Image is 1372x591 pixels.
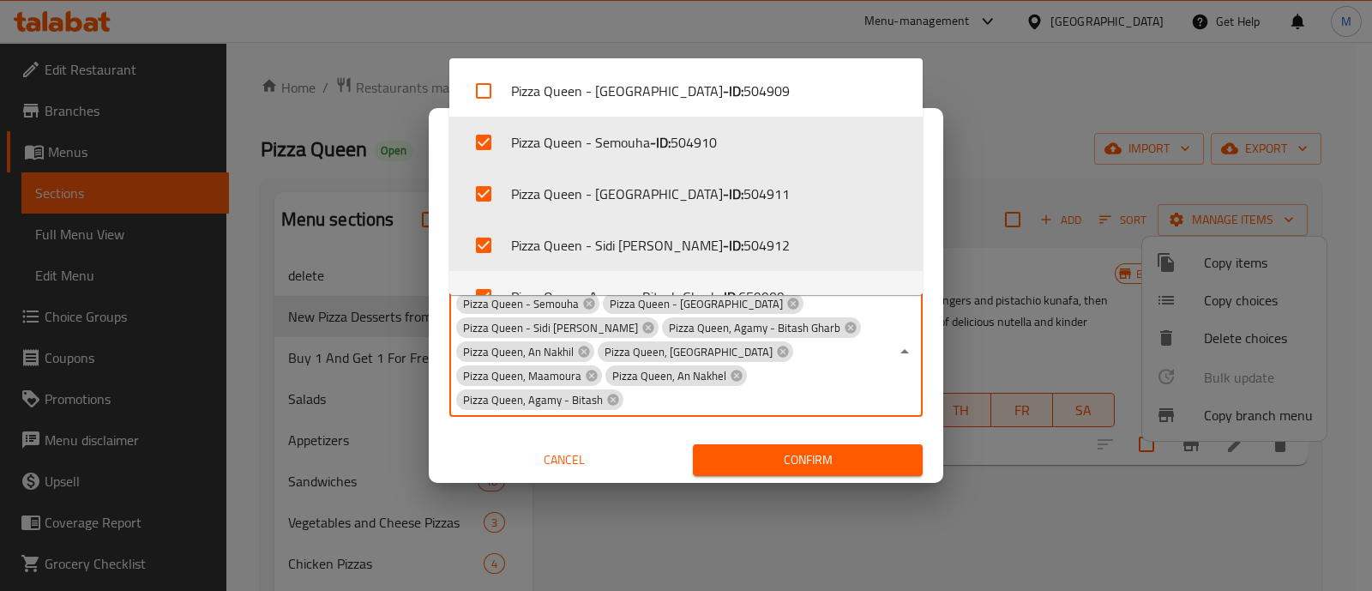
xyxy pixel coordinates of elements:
span: Pizza Queen, [GEOGRAPHIC_DATA] [598,344,779,360]
span: 659909 [738,286,785,307]
div: Pizza Queen - Semouha [456,293,599,314]
b: - ID: [650,132,671,153]
span: Pizza Queen, An Nakhil [456,344,581,360]
div: Pizza Queen, Maamoura [456,365,602,386]
b: - ID: [718,286,738,307]
span: 504912 [743,235,790,256]
span: 504909 [743,81,790,101]
li: Pizza Queen - Semouha [449,117,923,168]
span: Pizza Queen, An Nakhel [605,368,733,384]
div: Pizza Queen, An Nakhil [456,341,594,362]
span: Pizza Queen - Semouha [456,296,586,312]
div: Pizza Queen - Sidi [PERSON_NAME] [456,317,659,338]
span: Pizza Queen, Agamy - Bitash Gharb [662,320,847,336]
span: Cancel [456,449,672,471]
li: Pizza Queen, Agamy - Bitash Gharb [449,271,923,323]
b: - ID: [723,184,743,204]
span: 504910 [671,132,717,153]
span: Pizza Queen, Maamoura [456,368,588,384]
button: Confirm [693,444,923,476]
button: Close [893,340,917,364]
span: 504911 [743,184,790,204]
li: Pizza Queen - [GEOGRAPHIC_DATA] [449,65,923,117]
div: Pizza Queen, An Nakhel [605,365,747,386]
span: Pizza Queen - Sidi [PERSON_NAME] [456,320,645,336]
li: Pizza Queen - [GEOGRAPHIC_DATA] [449,168,923,220]
span: Pizza Queen, Agamy - Bitash [456,392,610,408]
span: Pizza Queen - [GEOGRAPHIC_DATA] [603,296,790,312]
button: Cancel [449,444,679,476]
li: Pizza Queen - Sidi [PERSON_NAME] [449,220,923,271]
span: Confirm [707,449,909,471]
div: Pizza Queen, [GEOGRAPHIC_DATA] [598,341,793,362]
b: - ID: [723,235,743,256]
div: Pizza Queen, Agamy - Bitash [456,389,623,410]
div: Pizza Queen, Agamy - Bitash Gharb [662,317,861,338]
b: - ID: [723,81,743,101]
div: Pizza Queen - [GEOGRAPHIC_DATA] [603,293,803,314]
